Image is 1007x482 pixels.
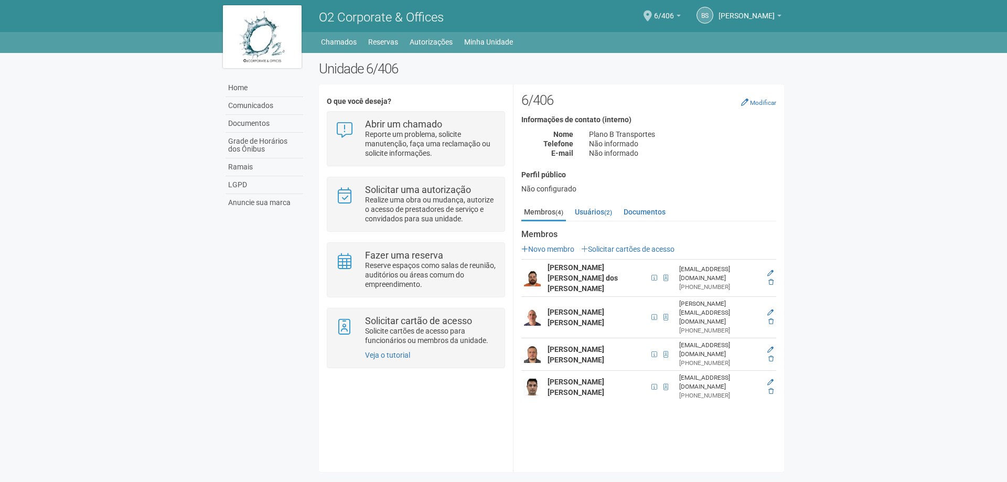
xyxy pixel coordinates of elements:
a: Chamados [321,35,357,49]
a: Novo membro [521,245,574,253]
a: BS [697,7,713,24]
img: logo.jpg [223,5,302,68]
div: Não informado [581,139,784,148]
a: Grade de Horários dos Ônibus [226,133,303,158]
a: Solicitar uma autorização Realize uma obra ou mudança, autorize o acesso de prestadores de serviç... [335,185,496,223]
a: Veja o tutorial [365,351,410,359]
strong: Fazer uma reserva [365,250,443,261]
p: Realize uma obra ou mudança, autorize o acesso de prestadores de serviço e convidados para sua un... [365,195,497,223]
p: Reserve espaços como salas de reunião, auditórios ou áreas comum do empreendimento. [365,261,497,289]
img: user.png [524,270,541,286]
a: Editar membro [767,346,774,354]
strong: [PERSON_NAME] [PERSON_NAME] [548,378,604,397]
div: [PHONE_NUMBER] [679,283,760,292]
strong: Abrir um chamado [365,119,442,130]
div: [EMAIL_ADDRESS][DOMAIN_NAME] [679,373,760,391]
div: Não informado [581,148,784,158]
div: [EMAIL_ADDRESS][DOMAIN_NAME] [679,341,760,359]
a: Solicitar cartões de acesso [581,245,674,253]
strong: Solicitar cartão de acesso [365,315,472,326]
strong: [PERSON_NAME] [PERSON_NAME] dos [PERSON_NAME] [548,263,618,293]
small: Modificar [750,99,776,106]
a: [PERSON_NAME] [719,13,781,22]
a: Excluir membro [768,355,774,362]
a: Abrir um chamado Reporte um problema, solicite manutenção, faça uma reclamação ou solicite inform... [335,120,496,158]
a: Reservas [368,35,398,49]
small: (4) [555,209,563,216]
img: user.png [524,346,541,363]
strong: [PERSON_NAME] [PERSON_NAME] [548,345,604,364]
span: O2 Corporate & Offices [319,10,444,25]
h4: O que você deseja? [327,98,505,105]
p: Reporte um problema, solicite manutenção, faça uma reclamação ou solicite informações. [365,130,497,158]
a: Ramais [226,158,303,176]
a: Minha Unidade [464,35,513,49]
a: Editar membro [767,270,774,277]
small: (2) [604,209,612,216]
strong: Nome [553,130,573,138]
h2: 6/406 [521,92,776,108]
strong: Telefone [543,140,573,148]
strong: Solicitar uma autorização [365,184,471,195]
span: Brenno Santos [719,2,775,20]
a: Comunicados [226,97,303,115]
a: Editar membro [767,309,774,316]
div: [PHONE_NUMBER] [679,391,760,400]
img: user.png [524,379,541,395]
a: LGPD [226,176,303,194]
strong: [PERSON_NAME] [PERSON_NAME] [548,308,604,327]
a: Autorizações [410,35,453,49]
h4: Informações de contato (interno) [521,116,776,124]
a: Excluir membro [768,318,774,325]
h4: Perfil público [521,171,776,179]
strong: Membros [521,230,776,239]
img: user.png [524,309,541,326]
a: Fazer uma reserva Reserve espaços como salas de reunião, auditórios ou áreas comum do empreendime... [335,251,496,289]
a: Usuários(2) [572,204,615,220]
a: Solicitar cartão de acesso Solicite cartões de acesso para funcionários ou membros da unidade. [335,316,496,345]
a: Excluir membro [768,388,774,395]
a: Documentos [621,204,668,220]
div: Plano B Transportes [581,130,784,139]
p: Solicite cartões de acesso para funcionários ou membros da unidade. [365,326,497,345]
a: Editar membro [767,379,774,386]
a: Membros(4) [521,204,566,221]
span: 6/406 [654,2,674,20]
div: [PERSON_NAME][EMAIL_ADDRESS][DOMAIN_NAME] [679,299,760,326]
div: [PHONE_NUMBER] [679,326,760,335]
div: Não configurado [521,184,776,194]
h2: Unidade 6/406 [319,61,784,77]
a: Excluir membro [768,279,774,286]
a: Modificar [741,98,776,106]
a: Home [226,79,303,97]
a: 6/406 [654,13,681,22]
a: Anuncie sua marca [226,194,303,211]
div: [EMAIL_ADDRESS][DOMAIN_NAME] [679,265,760,283]
div: [PHONE_NUMBER] [679,359,760,368]
strong: E-mail [551,149,573,157]
a: Documentos [226,115,303,133]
